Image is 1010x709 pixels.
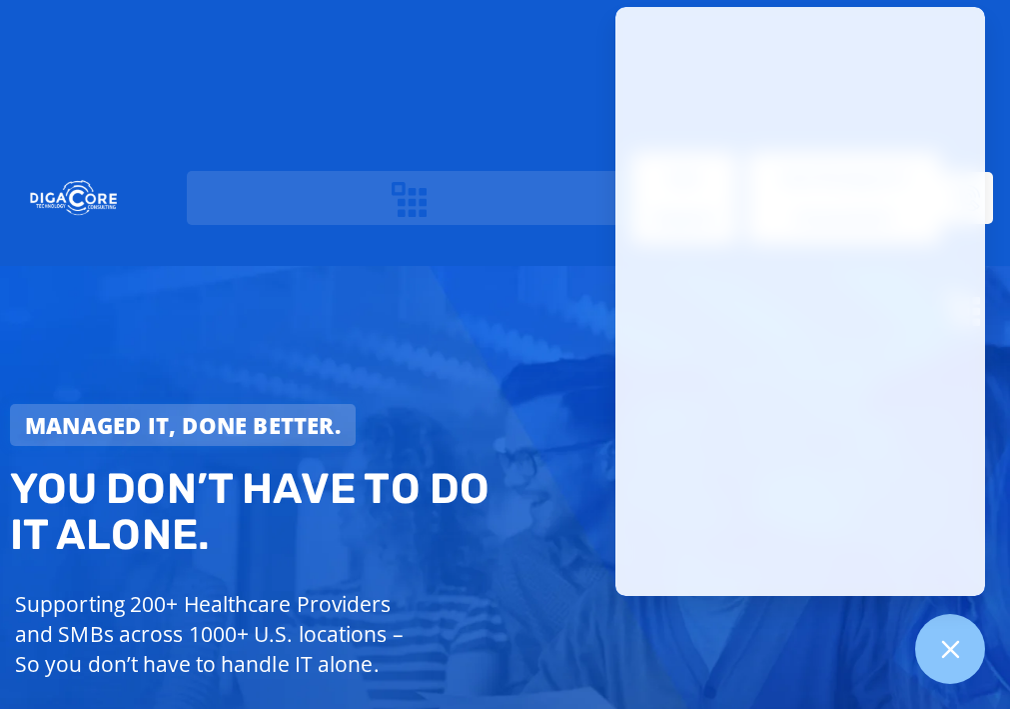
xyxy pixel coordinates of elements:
[30,179,117,217] img: DigaCore Technology Consulting
[10,466,513,558] h2: You don’t have to do IT alone.
[15,589,423,679] p: Supporting 200+ Healthcare Providers and SMBs across 1000+ U.S. locations – So you don’t have to ...
[10,404,356,446] a: Managed IT, done better.
[615,7,985,596] iframe: Chatgenie Messenger
[157,264,359,351] img: DigaCore Technology Consulting
[383,171,436,226] div: Menu Toggle
[25,410,341,440] strong: Managed IT, done better.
